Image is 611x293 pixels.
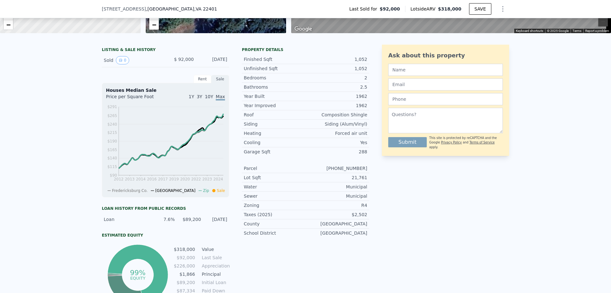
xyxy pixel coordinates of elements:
td: Last Sale [200,254,229,261]
div: 1,052 [305,56,367,62]
div: 2.5 [305,84,367,90]
div: Municipal [305,184,367,190]
a: Zoom out [149,20,159,30]
tspan: $165 [107,148,117,152]
span: 3Y [197,94,202,99]
div: 2 [305,75,367,81]
span: $92,000 [380,6,400,12]
div: [DATE] [205,216,227,223]
button: Zoom out [598,17,608,26]
div: $2,502 [305,211,367,218]
span: − [152,21,156,29]
span: Fredericksburg Co. [112,188,148,193]
span: 10Y [205,94,213,99]
div: Taxes (2025) [244,211,305,218]
div: Ask about this property [388,51,503,60]
div: Siding (Alum/Vinyl) [305,121,367,127]
div: Yes [305,139,367,146]
span: [GEOGRAPHIC_DATA] [155,188,195,193]
tspan: 2014 [136,177,146,181]
a: Zoom out [4,20,13,30]
span: $318,000 [438,6,461,11]
a: Open this area in Google Maps (opens a new window) [293,25,314,33]
tspan: $140 [107,156,117,160]
div: Forced air unit [305,130,367,136]
tspan: $90 [110,173,117,178]
tspan: equity [130,275,145,280]
tspan: $215 [107,130,117,135]
tspan: 2024 [213,177,223,181]
div: Sewer [244,193,305,199]
div: 288 [305,149,367,155]
span: , [GEOGRAPHIC_DATA] [146,6,217,12]
div: Price per Square Foot [106,93,165,104]
div: Bedrooms [244,75,305,81]
div: Unfinished Sqft [244,65,305,72]
div: Finished Sqft [244,56,305,62]
tspan: $240 [107,122,117,127]
tspan: $115 [107,165,117,169]
div: Cooling [244,139,305,146]
div: 1,052 [305,65,367,72]
div: Loan history from public records [102,206,229,211]
a: Privacy Policy [441,141,462,144]
tspan: 2022 [191,177,201,181]
span: © 2025 Google [547,29,569,33]
input: Name [388,64,503,76]
div: School District [244,230,305,236]
div: Sold [104,56,160,64]
tspan: $190 [107,139,117,143]
div: $89,200 [179,216,201,223]
span: Lotside ARV [411,6,438,12]
td: $89,200 [173,279,195,286]
tspan: 2023 [202,177,212,181]
button: Keyboard shortcuts [516,29,543,33]
tspan: $265 [107,114,117,118]
span: $ 92,000 [174,57,194,62]
a: Report a problem [585,29,609,33]
tspan: $291 [107,105,117,109]
div: Parcel [244,165,305,172]
div: [DATE] [199,56,227,64]
div: [GEOGRAPHIC_DATA] [305,221,367,227]
span: Last Sold for [349,6,380,12]
div: 1962 [305,102,367,109]
div: [GEOGRAPHIC_DATA] [305,230,367,236]
div: [PHONE_NUMBER] [305,165,367,172]
button: Show Options [496,3,509,15]
span: 1Y [189,94,194,99]
div: Municipal [305,193,367,199]
div: Bathrooms [244,84,305,90]
div: Garage Sqft [244,149,305,155]
div: Roof [244,112,305,118]
span: , VA 22401 [194,6,217,11]
tspan: 2016 [147,177,157,181]
tspan: 2017 [158,177,168,181]
input: Phone [388,93,503,105]
div: Heating [244,130,305,136]
a: Terms (opens in new tab) [572,29,581,33]
div: County [244,221,305,227]
div: 1962 [305,93,367,99]
tspan: 2013 [125,177,135,181]
div: Property details [242,47,369,52]
tspan: 2020 [180,177,190,181]
td: Value [200,246,229,253]
div: LISTING & SALE HISTORY [102,47,229,54]
button: Submit [388,137,427,147]
div: Water [244,184,305,190]
td: Principal [200,271,229,278]
div: Lot Sqft [244,174,305,181]
a: Terms of Service [469,141,495,144]
button: SAVE [469,3,491,15]
td: $318,000 [173,246,195,253]
tspan: 99% [130,269,145,277]
div: Estimated Equity [102,233,229,238]
button: View historical data [116,56,129,64]
div: Houses Median Sale [106,87,225,93]
div: Loan [104,216,149,223]
td: $1,866 [173,271,195,278]
div: Year Built [244,93,305,99]
tspan: 2012 [114,177,124,181]
div: R4 [305,202,367,209]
